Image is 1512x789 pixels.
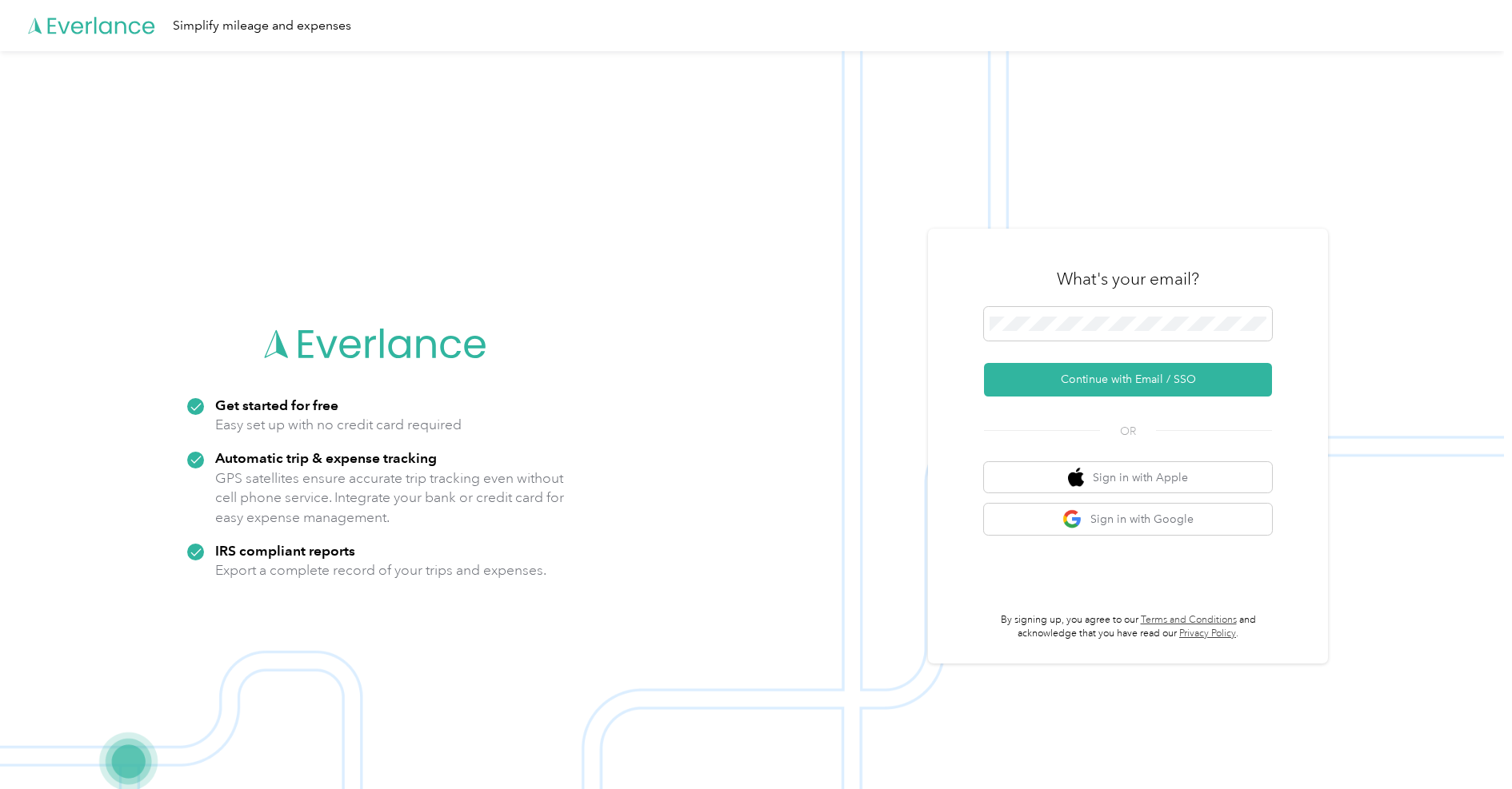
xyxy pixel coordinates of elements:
[215,415,462,435] p: Easy set up with no credit card required
[984,462,1272,493] button: apple logoSign in with Apple
[1422,699,1512,789] iframe: Everlance-gr Chat Button Frame
[1141,614,1237,626] a: Terms and Conditions
[984,504,1272,535] button: google logoSign in with Google
[1057,268,1199,290] h3: What's your email?
[215,449,437,466] strong: Automatic trip & expense tracking
[984,363,1272,396] button: Continue with Email / SSO
[173,16,351,36] div: Simplify mileage and expenses
[215,468,565,528] p: GPS satellites ensure accurate trip tracking even without cell phone service. Integrate your bank...
[1100,423,1156,440] span: OR
[984,613,1272,641] p: By signing up, you agree to our and acknowledge that you have read our .
[1068,468,1084,488] img: apple logo
[215,396,338,413] strong: Get started for free
[215,542,355,559] strong: IRS compliant reports
[215,560,546,580] p: Export a complete record of your trips and expenses.
[1062,509,1082,529] img: google logo
[1179,628,1236,640] a: Privacy Policy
